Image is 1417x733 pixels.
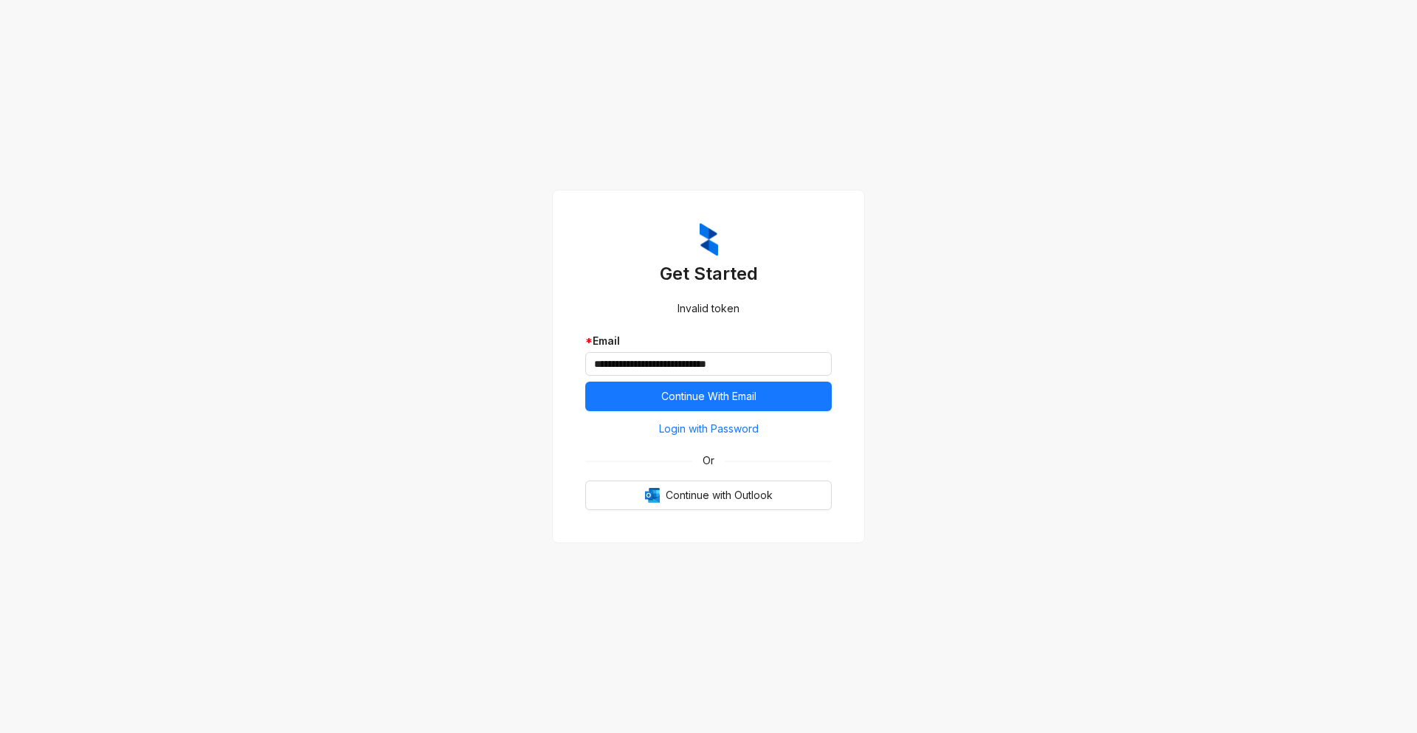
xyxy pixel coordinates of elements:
[700,223,718,257] img: ZumaIcon
[585,481,832,510] button: OutlookContinue with Outlook
[659,421,759,437] span: Login with Password
[661,388,756,405] span: Continue With Email
[585,417,832,441] button: Login with Password
[585,262,832,286] h3: Get Started
[692,452,725,469] span: Or
[585,300,832,317] div: Invalid token
[666,487,773,503] span: Continue with Outlook
[585,333,832,349] div: Email
[645,488,660,503] img: Outlook
[585,382,832,411] button: Continue With Email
